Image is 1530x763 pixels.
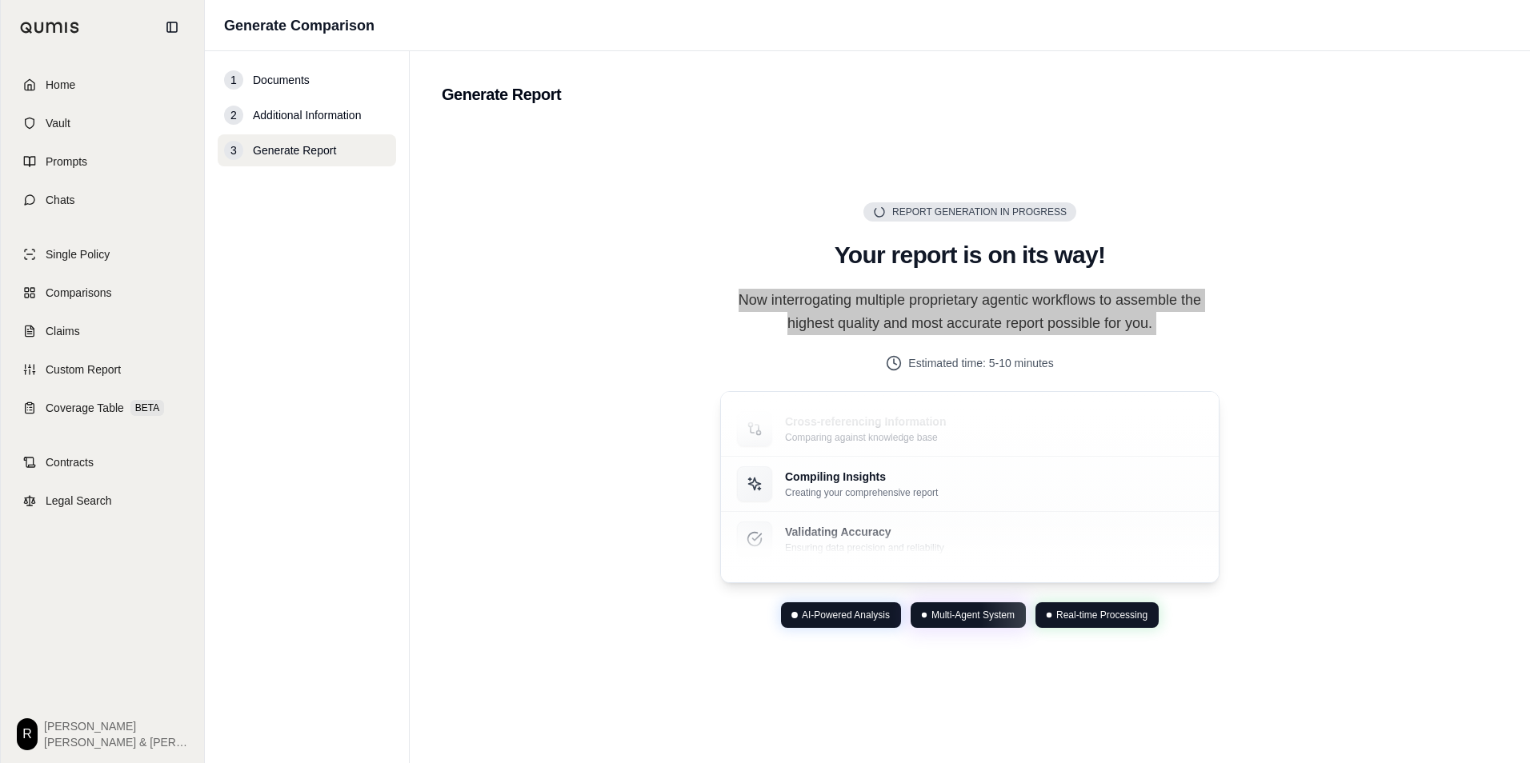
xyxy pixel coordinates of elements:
p: Creating your comprehensive report [785,485,938,498]
span: [PERSON_NAME] & [PERSON_NAME] Insurance [44,734,188,750]
span: BETA [130,400,164,416]
a: Comparisons [10,275,194,310]
a: Home [10,67,194,102]
a: Chats [10,182,194,218]
p: Analyzing Document Structure [785,578,981,594]
button: Collapse sidebar [159,14,185,40]
span: Documents [253,72,310,88]
span: Home [46,77,75,93]
span: Coverage Table [46,400,124,416]
span: Real-time Processing [1056,609,1147,621]
span: Report Generation in Progress [892,206,1067,218]
p: Validating Accuracy [785,523,944,539]
span: Legal Search [46,493,112,509]
span: Additional Information [253,107,361,123]
span: AI-Powered Analysis [802,609,890,621]
a: Custom Report [10,352,194,387]
span: Multi-Agent System [931,609,1015,621]
span: Contracts [46,454,94,470]
span: Custom Report [46,362,121,378]
span: Estimated time: 5-10 minutes [908,355,1053,372]
h1: Generate Comparison [224,14,374,37]
div: 3 [224,141,243,160]
span: Prompts [46,154,87,170]
div: R [17,718,38,750]
a: Legal Search [10,483,194,518]
div: 2 [224,106,243,125]
img: Qumis Logo [20,22,80,34]
a: Claims [10,314,194,349]
span: Generate Report [253,142,336,158]
span: [PERSON_NAME] [44,718,188,734]
p: Now interrogating multiple proprietary agentic workflows to assemble the highest quality and most... [720,289,1220,336]
a: Vault [10,106,194,141]
span: Claims [46,323,80,339]
span: Vault [46,115,70,131]
div: 1 [224,70,243,90]
h2: Generate Report [442,83,1498,106]
a: Coverage TableBETA [10,390,194,425]
p: Comparing against knowledge base [785,430,946,443]
span: Comparisons [46,285,111,301]
p: Ensuring data precision and reliability [785,541,944,553]
a: Single Policy [10,237,194,272]
span: Single Policy [46,246,110,262]
p: Compiling Insights [785,468,938,484]
a: Contracts [10,445,194,480]
a: Prompts [10,144,194,179]
p: Cross-referencing Information [785,413,946,429]
h2: Your report is on its way! [720,241,1220,270]
span: Chats [46,192,75,208]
